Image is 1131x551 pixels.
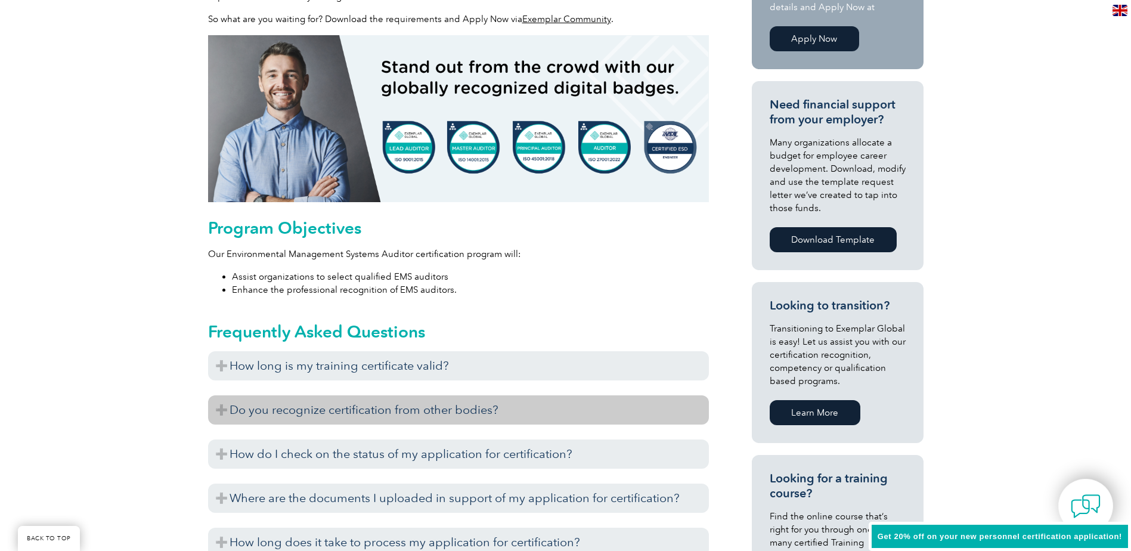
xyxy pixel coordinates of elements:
h3: Need financial support from your employer? [770,97,906,127]
h2: Program Objectives [208,218,709,237]
h3: How do I check on the status of my application for certification? [208,439,709,469]
p: Our Environmental Management Systems Auditor certification program will: [208,247,709,261]
img: en [1113,5,1127,16]
h3: Do you recognize certification from other bodies? [208,395,709,425]
li: Assist organizations to select qualified EMS auditors [232,270,709,283]
h3: Where are the documents I uploaded in support of my application for certification? [208,484,709,513]
a: BACK TO TOP [18,526,80,551]
a: Download Template [770,227,897,252]
h3: Looking to transition? [770,298,906,313]
p: Transitioning to Exemplar Global is easy! Let us assist you with our certification recognition, c... [770,322,906,388]
h2: Frequently Asked Questions [208,322,709,341]
p: Many organizations allocate a budget for employee career development. Download, modify and use th... [770,136,906,215]
a: Exemplar Community [522,14,611,24]
img: badges [208,35,709,202]
img: contact-chat.png [1071,491,1101,521]
p: So what are you waiting for? Download the requirements and Apply Now via . [208,13,709,26]
a: Learn More [770,400,860,425]
span: Get 20% off on your new personnel certification application! [878,532,1122,541]
li: Enhance the professional recognition of EMS auditors. [232,283,709,296]
h3: How long is my training certificate valid? [208,351,709,380]
a: Apply Now [770,26,859,51]
h3: Looking for a training course? [770,471,906,501]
